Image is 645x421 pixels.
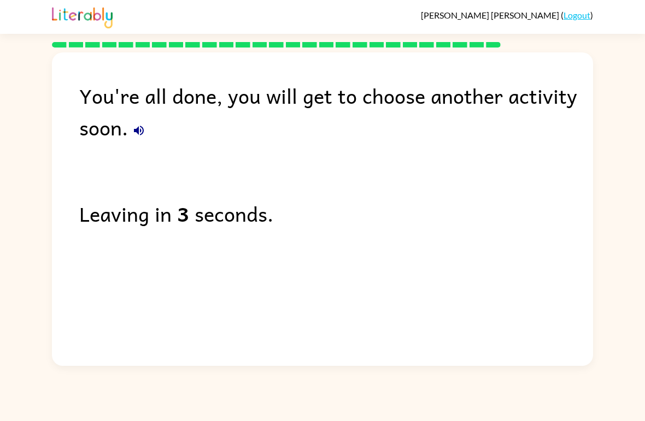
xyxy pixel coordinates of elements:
span: [PERSON_NAME] [PERSON_NAME] [421,10,561,20]
b: 3 [177,198,189,229]
a: Logout [564,10,590,20]
div: Leaving in seconds. [79,198,593,229]
div: You're all done, you will get to choose another activity soon. [79,80,593,143]
img: Literably [52,4,113,28]
div: ( ) [421,10,593,20]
